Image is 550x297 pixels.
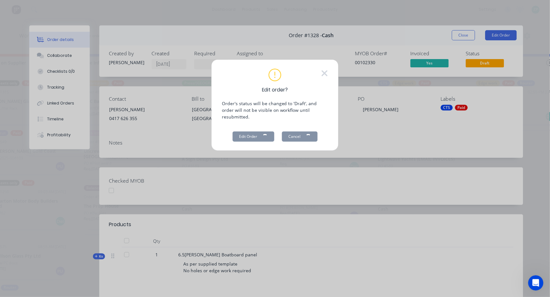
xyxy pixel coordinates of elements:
[262,86,288,94] span: Edit order?
[528,275,544,291] iframe: Intercom live chat
[4,3,16,15] button: go back
[222,100,328,120] p: Order's status will be changed to 'Draft', and order will not be visible on workflow until resubm...
[233,132,274,142] button: Edit Order
[112,3,123,14] div: Close
[282,132,318,142] button: Cancel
